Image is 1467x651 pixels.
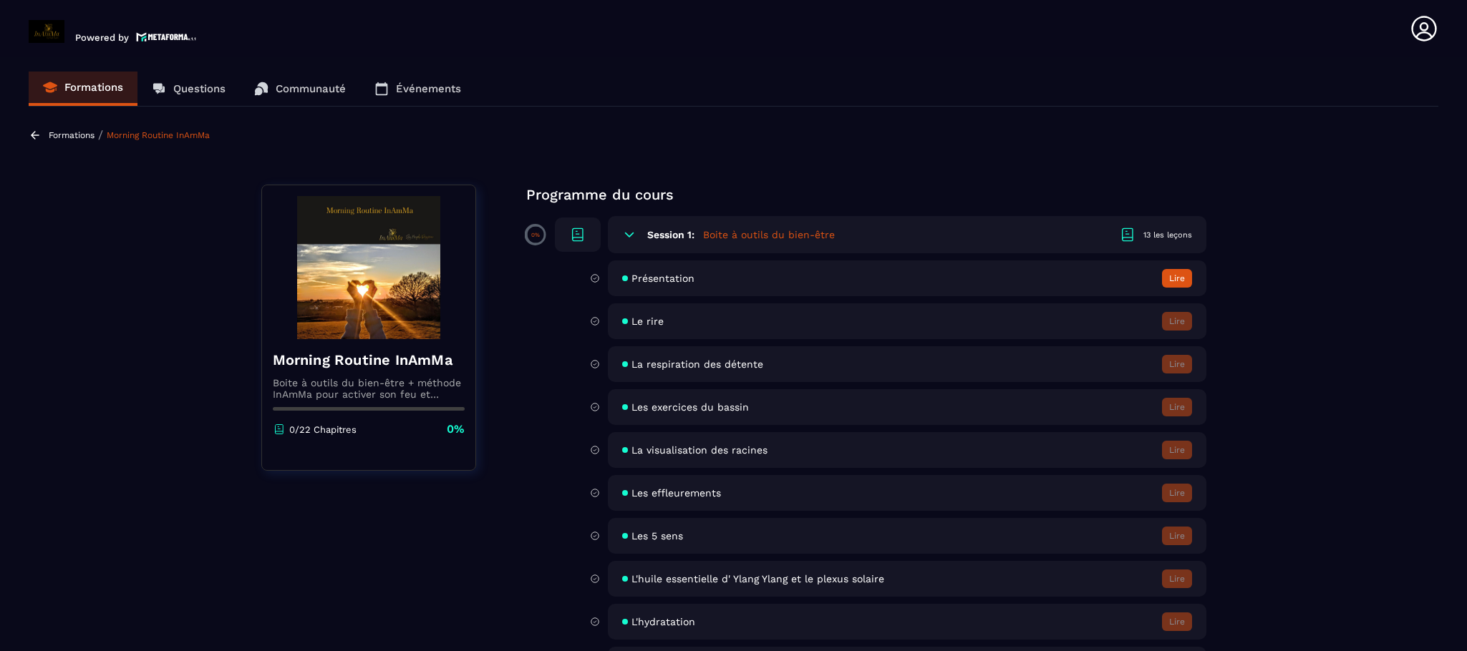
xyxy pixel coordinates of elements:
[1162,312,1192,331] button: Lire
[240,72,360,106] a: Communauté
[49,130,95,140] a: Formations
[29,20,64,43] img: logo-branding
[526,185,1206,205] p: Programme du cours
[98,128,103,142] span: /
[1143,230,1192,240] div: 13 les leçons
[273,196,465,339] img: banner
[396,82,461,95] p: Événements
[631,530,683,542] span: Les 5 sens
[631,401,749,413] span: Les exercices du bassin
[137,72,240,106] a: Questions
[1162,527,1192,545] button: Lire
[273,377,465,400] p: Boite à outils du bien-être + méthode InAmMa pour activer son feu et écouter la voix de son coeur...
[631,573,884,584] span: L'huile essentielle d' Ylang Ylang et le plexus solaire
[136,31,196,43] img: logo
[1162,355,1192,373] button: Lire
[1162,484,1192,502] button: Lire
[631,358,763,370] span: La respiration des détente
[276,82,346,95] p: Communauté
[631,273,694,284] span: Présentation
[29,72,137,106] a: Formations
[447,421,465,437] p: 0%
[631,444,768,456] span: La visualisation des racines
[107,130,210,140] a: Morning Routine InAmMa
[531,232,540,238] p: 0%
[289,424,357,435] p: 0/22 Chapitres
[631,487,721,499] span: Les effleurements
[703,227,835,242] h5: Boite à outils du bien-être
[1162,612,1192,631] button: Lire
[1162,441,1192,459] button: Lire
[1162,398,1192,416] button: Lire
[1162,269,1192,288] button: Lire
[64,81,123,94] p: Formations
[631,616,695,627] span: L'hydratation
[647,229,694,240] h6: Session 1:
[360,72,475,106] a: Événements
[273,350,465,370] h4: Morning Routine InAmMa
[1162,569,1192,588] button: Lire
[75,32,129,43] p: Powered by
[631,315,664,327] span: Le rire
[173,82,226,95] p: Questions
